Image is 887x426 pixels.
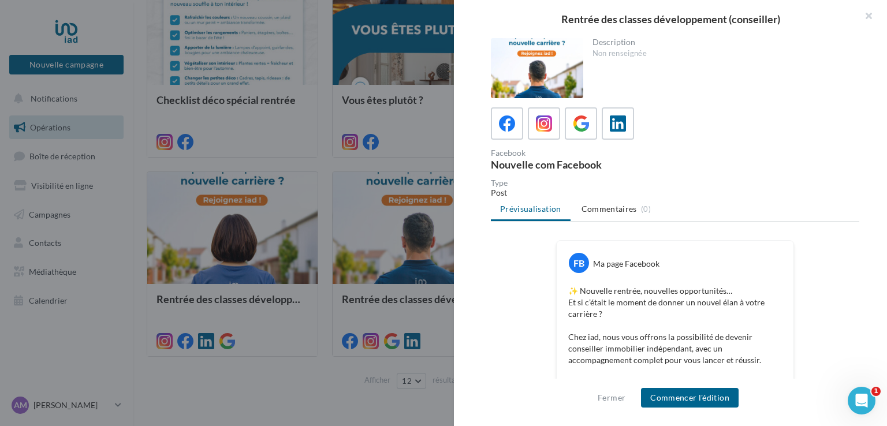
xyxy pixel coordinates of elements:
div: 👉 Pour Instagram, vous devez obligatoirement utiliser un ET le [44,270,201,318]
div: Suivez ce pas à pas et si besoin, écrivez-nous à [16,87,215,115]
button: Commencer l'édition [641,388,739,408]
div: Associer Facebook à Digitaleo [44,202,196,214]
div: Débuter sur les Réseaux Sociaux [16,46,215,87]
div: Non renseignée [592,48,851,59]
span: (0) [641,204,651,214]
p: Il reste environ 3 minutes [116,153,219,165]
div: Post [491,187,859,199]
a: [EMAIL_ADDRESS][DOMAIN_NAME] [50,102,212,113]
div: Ma page Facebook [593,258,659,270]
p: ✨ Nouvelle rentrée, nouvelles opportunités… Et si c’était le moment de donner un nouvel élan à vo... [568,285,782,412]
button: go back [8,5,29,27]
div: 👉 Assurez-vous d' de vos pages. [44,221,201,257]
div: Description [592,38,851,46]
iframe: Intercom live chat [848,387,875,414]
button: Fermer [593,391,630,405]
span: Commentaires [582,203,637,215]
b: relier à votre page Facebook. [44,295,200,316]
b: Gérer mon compte > Réseaux sociaux> Comptes Facebook/Instagram [44,356,184,389]
span: 1 [871,387,881,396]
img: Profile image for Service-Client [51,122,70,140]
div: Fermer [203,5,223,26]
b: utiliser un profil Facebook et d'être administrateur [44,222,193,256]
div: 1Associer Facebook à Digitaleo [21,198,210,216]
div: Nouvelle com Facebook [491,159,670,170]
div: Rentrée des classes développement (conseiller) [472,14,869,24]
div: Service-Client de Digitaleo [74,125,180,137]
div: Facebook [491,149,670,157]
div: FB [569,253,589,273]
div: ✔️ Toutes ces conditions sont réunies ? Commencez l'association depuis " " en cliquant sur " ". [44,330,201,403]
p: 1 étape terminée sur 3 [12,153,105,165]
div: Type [491,179,859,187]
